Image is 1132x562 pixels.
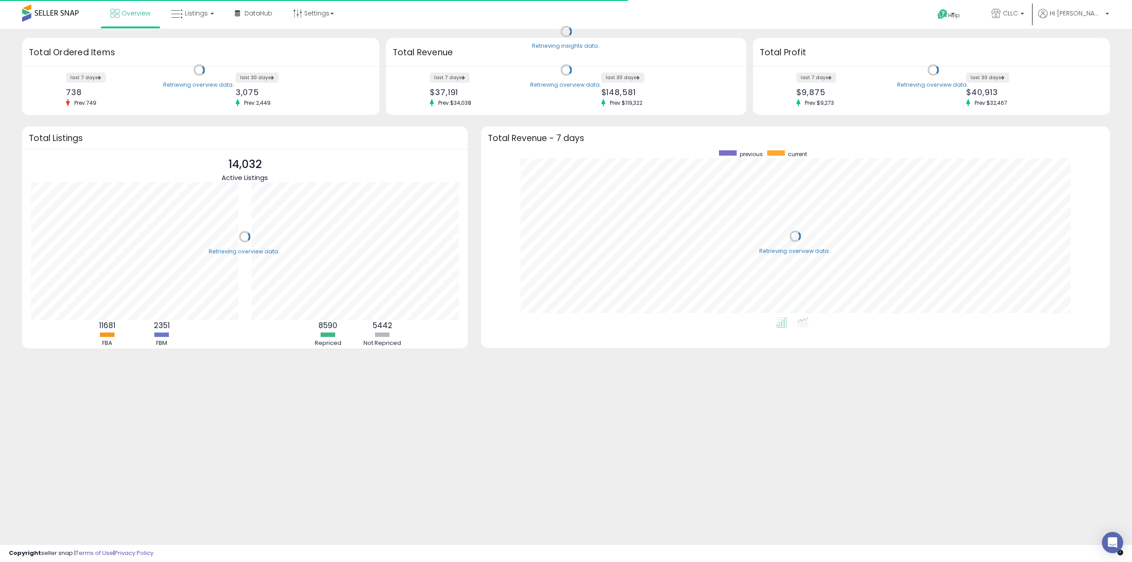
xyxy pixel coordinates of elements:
div: Retrieving overview data.. [897,81,969,89]
span: CLLC [1003,9,1018,18]
div: Retrieving overview data.. [530,81,602,89]
span: Hi [PERSON_NAME] [1050,9,1103,18]
i: Get Help [937,9,948,20]
span: DataHub [245,9,272,18]
div: Retrieving overview data.. [163,81,235,89]
div: Retrieving overview data.. [209,248,281,256]
div: Open Intercom Messenger [1102,532,1123,553]
span: Listings [185,9,208,18]
span: Help [948,11,960,19]
a: Hi [PERSON_NAME] [1038,9,1109,29]
span: Overview [122,9,150,18]
div: Retrieving overview data.. [759,247,831,255]
a: Help [930,2,977,29]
